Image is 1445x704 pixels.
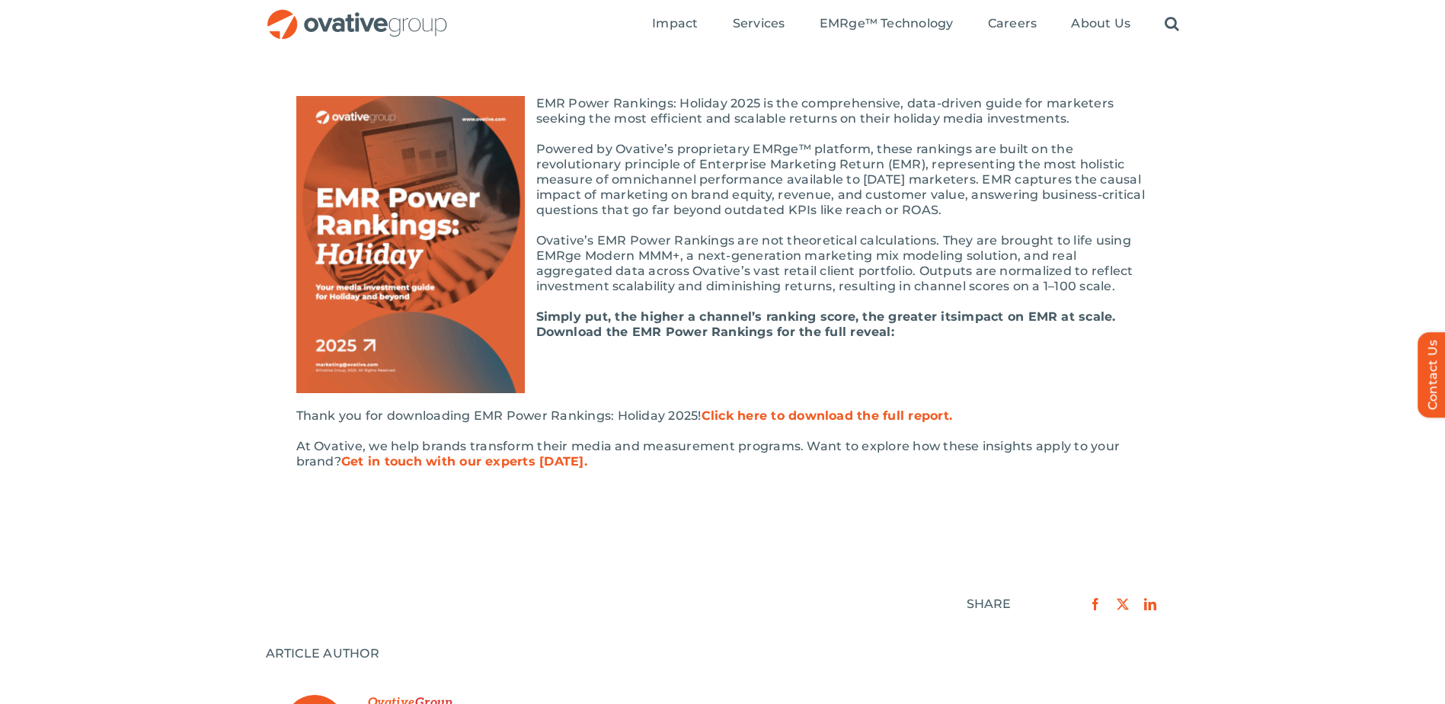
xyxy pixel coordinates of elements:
[341,454,587,469] a: Get in touch with our experts [DATE].
[1071,16,1130,33] a: About Us
[988,16,1037,31] span: Careers
[820,16,954,31] span: EMRge™ Technology
[536,309,1116,339] b: impact on EMR at scale. Download the EMR Power Rankings for the full reveal:
[266,646,1180,661] div: ARTICLE AUTHOR
[1071,16,1130,31] span: About Us
[820,16,954,33] a: EMRge™ Technology
[296,96,1149,126] p: EMR Power Rankings: Holiday 2025 is the comprehensive, data-driven guide for marketers seeking th...
[652,16,698,31] span: Impact
[536,309,958,324] b: Simply put, the higher a channel’s ranking score, the greater its
[296,233,1149,294] p: Ovative’s EMR Power Rankings are not theoretical calculations. They are brought to life using EMR...
[1165,16,1179,33] a: Search
[988,16,1037,33] a: Careers
[266,8,449,22] a: OG_Full_horizontal_RGB
[1109,594,1136,614] a: X
[652,16,698,33] a: Impact
[296,142,1149,218] p: Powered by Ovative’s proprietary EMRge™ platform, these rankings are built on the revolutionary p...
[702,408,952,423] a: Click here to download the full report.
[733,16,785,31] span: Services
[1136,594,1164,614] a: LinkedIn
[967,597,1012,612] div: SHARE
[1082,594,1109,614] a: Facebook
[733,16,785,33] a: Services
[296,408,1149,469] div: Thank you for downloading EMR Power Rankings: Holiday 2025! At Ovative, we help brands transform ...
